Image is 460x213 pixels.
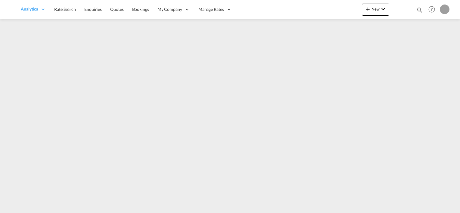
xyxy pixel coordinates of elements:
[362,4,389,16] button: icon-plus 400-fgNewicon-chevron-down
[427,4,440,15] div: Help
[416,7,423,16] div: icon-magnify
[110,7,123,12] span: Quotes
[21,6,38,12] span: Analytics
[54,7,76,12] span: Rate Search
[416,7,423,13] md-icon: icon-magnify
[132,7,149,12] span: Bookings
[157,6,182,12] span: My Company
[364,7,387,11] span: New
[364,5,371,13] md-icon: icon-plus 400-fg
[427,4,437,14] span: Help
[380,5,387,13] md-icon: icon-chevron-down
[198,6,224,12] span: Manage Rates
[84,7,102,12] span: Enquiries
